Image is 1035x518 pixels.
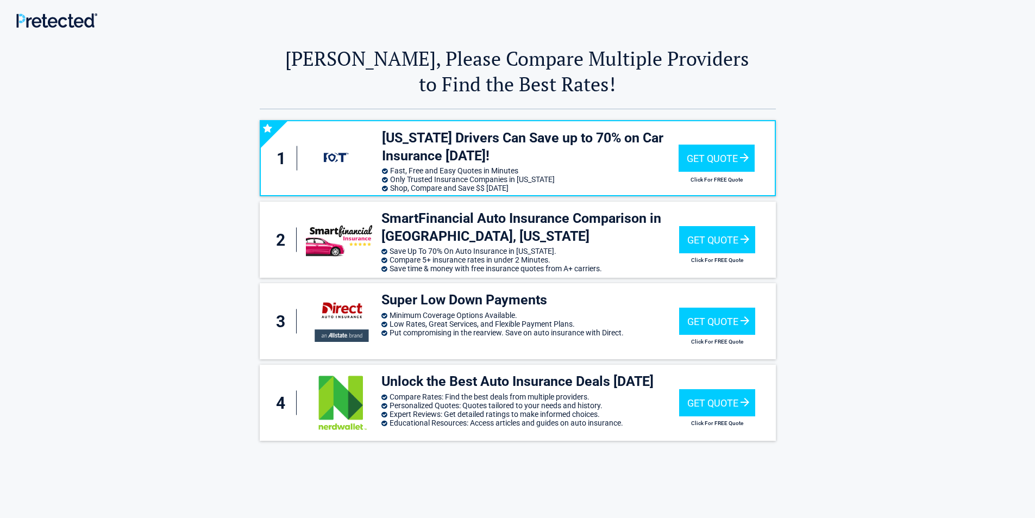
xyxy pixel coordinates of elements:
div: 1 [272,146,298,171]
li: Fast, Free and Easy Quotes in Minutes [382,166,679,175]
img: directauto's logo [306,294,376,348]
li: Put compromising in the rearview. Save on auto insurance with Direct. [381,328,679,337]
img: smartfinancial's logo [306,223,376,257]
li: Save time & money with free insurance quotes from A+ carriers. [381,264,679,273]
div: Get Quote [679,389,755,416]
li: Low Rates, Great Services, and Flexible Payment Plans. [381,320,679,328]
li: Only Trusted Insurance Companies in [US_STATE] [382,175,679,184]
div: Get Quote [679,226,755,253]
h2: [PERSON_NAME], Please Compare Multiple Providers to Find the Best Rates! [260,46,776,97]
div: Get Quote [679,145,755,172]
li: Personalized Quotes: Quotes tailored to your needs and history. [381,401,679,410]
li: Minimum Coverage Options Available. [381,311,679,320]
li: Expert Reviews: Get detailed ratings to make informed choices. [381,410,679,419]
img: Main Logo [16,13,97,28]
li: Compare 5+ insurance rates in under 2 Minutes. [381,255,679,264]
h3: [US_STATE] Drivers Can Save up to 70% on Car Insurance [DATE]! [382,129,679,165]
h3: SmartFinancial Auto Insurance Comparison in [GEOGRAPHIC_DATA], [US_STATE] [381,210,679,245]
img: protect's logo [306,141,376,176]
h3: Super Low Down Payments [381,291,679,309]
h2: Click For FREE Quote [679,177,755,183]
h3: Unlock the Best Auto Insurance Deals [DATE] [381,373,679,391]
li: Shop, Compare and Save $$ [DATE] [382,184,679,192]
div: 4 [271,391,297,415]
li: Save Up To 70% On Auto Insurance in [US_STATE]. [381,247,679,255]
div: Get Quote [679,308,755,335]
div: 2 [271,228,297,252]
li: Educational Resources: Access articles and guides on auto insurance. [381,419,679,427]
h2: Click For FREE Quote [679,339,755,345]
h2: Click For FREE Quote [679,420,755,426]
div: 3 [271,309,297,334]
li: Compare Rates: Find the best deals from multiple providers. [381,392,679,401]
h2: Click For FREE Quote [679,257,755,263]
img: nerdwallet's logo [306,375,376,430]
